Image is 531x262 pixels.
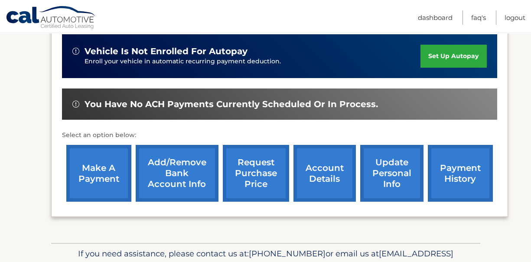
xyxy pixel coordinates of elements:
a: account details [293,145,356,202]
a: Logout [505,10,525,25]
span: [PHONE_NUMBER] [249,249,326,259]
a: request purchase price [223,145,289,202]
a: set up autopay [420,45,486,68]
p: Select an option below: [62,130,497,141]
img: alert-white.svg [72,48,79,55]
a: update personal info [360,145,423,202]
span: You have no ACH payments currently scheduled or in process. [85,99,378,110]
p: Enroll your vehicle in automatic recurring payment deduction. [85,57,421,66]
a: payment history [428,145,493,202]
span: vehicle is not enrolled for autopay [85,46,248,57]
a: Cal Automotive [6,6,97,31]
a: Add/Remove bank account info [136,145,218,202]
a: Dashboard [418,10,453,25]
a: make a payment [66,145,131,202]
a: FAQ's [471,10,486,25]
img: alert-white.svg [72,101,79,108]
